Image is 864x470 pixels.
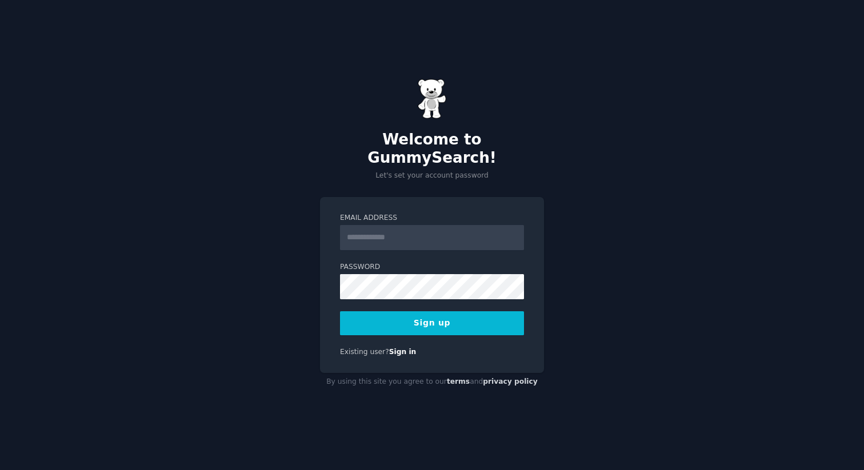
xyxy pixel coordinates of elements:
a: Sign in [389,348,417,356]
label: Email Address [340,213,524,223]
a: terms [447,377,470,385]
img: Gummy Bear [418,79,446,119]
button: Sign up [340,311,524,335]
div: By using this site you agree to our and [320,373,544,391]
label: Password [340,262,524,272]
h2: Welcome to GummySearch! [320,131,544,167]
p: Let's set your account password [320,171,544,181]
span: Existing user? [340,348,389,356]
a: privacy policy [483,377,538,385]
